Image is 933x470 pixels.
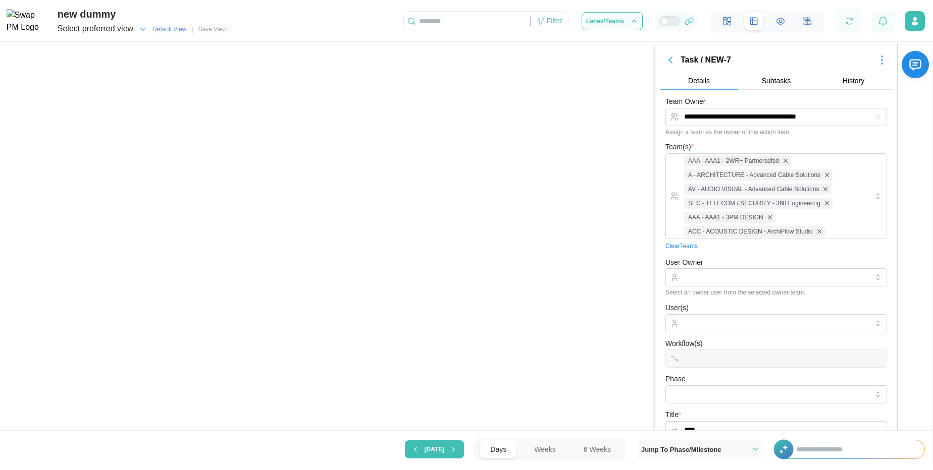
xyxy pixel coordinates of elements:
span: SEC - TELECOM / SECURITY - 360 Engineering [688,199,820,208]
label: Phase [665,374,686,385]
span: ACC - ACOUSTIC DESIGN - ArchiFlow Studio [688,227,813,237]
a: Clear Teams [665,242,698,251]
label: Team Owner [665,96,705,107]
span: Default View [152,24,186,34]
span: Lanes/Teams [586,18,624,24]
button: Days [480,440,516,458]
div: Filter [547,16,562,27]
span: Subtasks [762,77,791,84]
button: 6 Weeks [574,440,621,458]
div: Task / NEW-7 [681,54,872,67]
div: | [191,25,193,34]
div: new dummy [58,7,231,22]
label: Title [665,409,681,421]
span: AAA - AAA1 - 2WR+ Partnersdfsd [688,156,779,166]
label: Team(s) [665,142,694,153]
span: A - ARCHITECTURE - Advanced Cable Solutions [688,170,820,180]
span: AV - AUDIO VISUAL - Advanced Cable Solutions [688,185,819,194]
div: Assign a team as the owner of this action item. [665,129,887,136]
span: Jump To Phase/Milestone [641,446,721,453]
span: [DATE] [425,441,445,458]
span: AAA - AAA1 - 3PM DESIGN [688,213,763,222]
span: Details [688,77,710,84]
button: Weeks [524,440,566,458]
div: Select preferred view [58,23,133,35]
div: + [773,440,925,459]
div: Select an owner user from the selected owner team. [665,289,887,296]
label: User Owner [665,257,703,268]
button: Refresh Grid [842,14,856,28]
img: Swap PM Logo [7,9,47,34]
span: History [843,77,865,84]
label: User(s) [665,303,689,314]
label: Workflow(s) [665,338,703,349]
